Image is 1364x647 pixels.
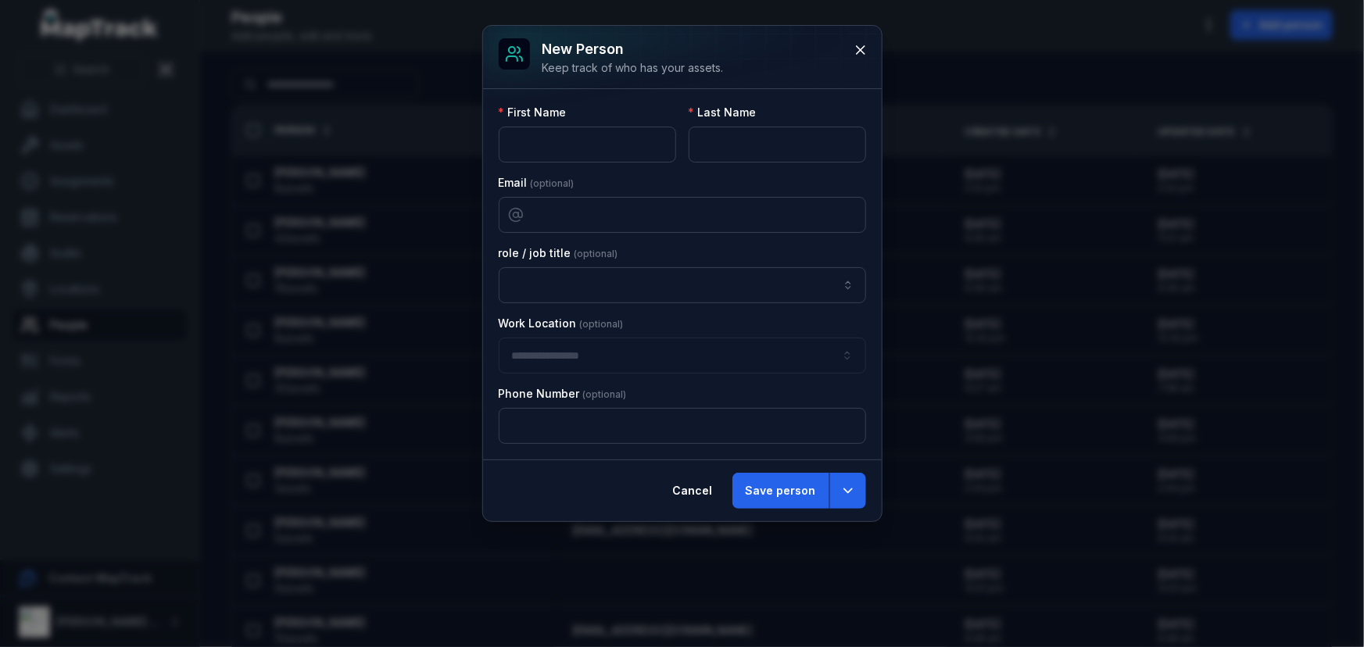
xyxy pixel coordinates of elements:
label: First Name [499,105,567,120]
h3: New person [542,38,724,60]
label: Last Name [689,105,757,120]
button: Cancel [660,473,726,509]
label: Email [499,175,575,191]
label: Work Location [499,316,624,331]
div: Keep track of who has your assets. [542,60,724,76]
label: role / job title [499,245,618,261]
label: Phone Number [499,386,627,402]
input: person-add:cf[9d0596ec-b45f-4a56-8562-a618bb02ca7a]-label [499,267,866,303]
button: Save person [732,473,829,509]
